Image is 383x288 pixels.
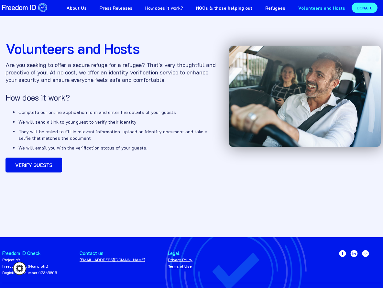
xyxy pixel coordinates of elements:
a: Verify guests [5,158,62,172]
strong: NGOs & those helping out [196,5,252,11]
h2: Are you seeking to offer a secure refuge for a refugee? That's very thoughtful and proactive of y... [5,61,216,83]
li: We will send a link to your guest to verify their identity [18,119,216,128]
li: Complete our online application form and enter the details of your guests [18,109,216,119]
h3: How does it work? [5,93,216,102]
div: Legal [168,250,192,257]
strong: Volunteers and Hosts [298,5,345,11]
div: Freedom ID Check [2,250,57,257]
a: DONATE [352,3,378,13]
div: Contact us‬‬ [80,250,145,257]
strong: Refugees [265,5,285,11]
a: [EMAIL_ADDRESS][DOMAIN_NAME] [80,257,145,262]
li: They will be asked to fill in relevant information, upload an identity document and take a selfie... [18,128,216,145]
a: Terms of Use [168,263,192,269]
a: Privacy Policy [168,257,192,262]
strong: Volunteers and Hosts [5,39,139,58]
strong: About Us [66,5,87,11]
strong: Verify guests [15,162,52,168]
li: We will email you with the verification status of your guests. [18,145,216,154]
a: Cookie settings [13,262,26,275]
div: Project of: Freedom ID z.s (Non profit) Registration number: 17365805 [2,256,57,276]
